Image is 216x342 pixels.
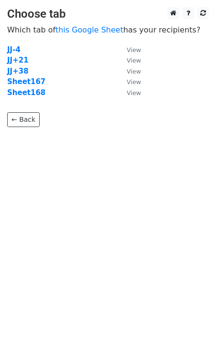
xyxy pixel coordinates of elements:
a: View [117,56,141,64]
small: View [127,57,141,64]
small: View [127,89,141,96]
a: Sheet168 [7,88,45,97]
a: View [117,45,141,54]
a: JJ+38 [7,67,29,75]
a: this Google Sheet [55,25,123,34]
p: Which tab of has your recipients? [7,25,209,35]
a: View [117,77,141,86]
small: View [127,68,141,75]
a: Sheet167 [7,77,45,86]
a: JJ-4 [7,45,21,54]
a: ← Back [7,112,40,127]
small: View [127,78,141,85]
a: View [117,88,141,97]
a: JJ+21 [7,56,29,64]
a: View [117,67,141,75]
h3: Choose tab [7,7,209,21]
small: View [127,46,141,53]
